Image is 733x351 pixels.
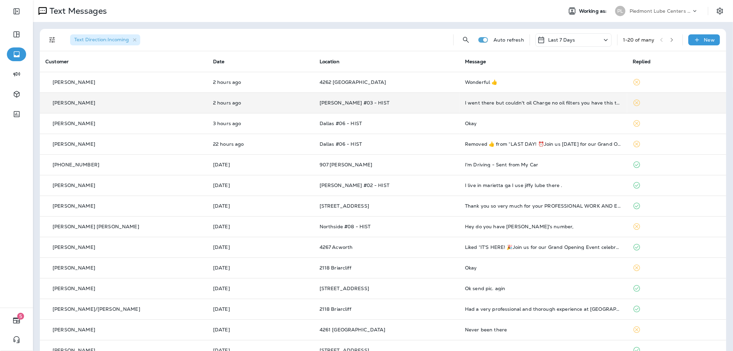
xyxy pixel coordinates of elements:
[465,244,622,250] div: Liked “IT'S HERE! 🎉Join us for our Grand Opening Event celebration in Acworth TODAY and get 50% O...
[320,58,340,65] span: Location
[53,327,95,332] p: [PERSON_NAME]
[213,306,309,312] p: Aug 21, 2025 05:48 PM
[615,6,625,16] div: PL
[465,100,622,106] div: I went there but couldn't oil Charge no oil filters you have this text this if you do it . I drov...
[213,183,309,188] p: Aug 23, 2025 10:23 AM
[213,100,309,106] p: Aug 25, 2025 11:34 AM
[623,37,655,43] div: 1 - 20 of many
[465,183,622,188] div: I live in marietta ga I use jiffy lube there .
[213,244,309,250] p: Aug 22, 2025 09:08 AM
[548,37,575,43] p: Last 7 Days
[213,58,225,65] span: Date
[465,224,622,229] div: Hey do you have Carla's number,
[213,79,309,85] p: Aug 25, 2025 11:37 AM
[53,121,95,126] p: [PERSON_NAME]
[213,203,309,209] p: Aug 22, 2025 04:08 PM
[213,224,309,229] p: Aug 22, 2025 12:39 PM
[465,306,622,312] div: Had a very professional and thorough experience at Jiffy Lube. Staff were very informative, helpf...
[633,58,651,65] span: Replied
[465,286,622,291] div: Ok send pic. agin
[320,244,353,250] span: 4267 Acworth
[579,8,608,14] span: Working as:
[320,100,389,106] span: [PERSON_NAME] #03 - HIST
[320,141,362,147] span: Dallas #06 - HIST
[53,141,95,147] p: [PERSON_NAME]
[213,141,309,147] p: Aug 24, 2025 04:01 PM
[465,58,486,65] span: Message
[213,121,309,126] p: Aug 25, 2025 11:07 AM
[465,327,622,332] div: Never been there
[704,37,715,43] p: New
[213,286,309,291] p: Aug 22, 2025 08:29 AM
[320,120,362,127] span: Dallas #06 - HIST
[53,203,95,209] p: [PERSON_NAME]
[53,265,95,271] p: [PERSON_NAME]
[465,162,622,167] div: I'm Driving - Sent from My Car
[465,141,622,147] div: Removed ‌👍‌ from “ LAST DAY! ⏰Join us TODAY for our Grand Opening Event at our new store in Acwor...
[53,183,95,188] p: [PERSON_NAME]
[465,203,622,209] div: Thank you so very much for your PROFESSIONAL WORK AND ENVIRONMENT. CUSTOMER SERVICE WAS A+🙏🏿
[53,79,95,85] p: [PERSON_NAME]
[7,4,26,18] button: Expand Sidebar
[320,285,369,292] span: [STREET_ADDRESS]
[320,182,389,188] span: [PERSON_NAME] #02 - HIST
[53,306,140,312] p: [PERSON_NAME]/[PERSON_NAME]
[53,286,95,291] p: [PERSON_NAME]
[74,36,129,43] span: Text Direction : Incoming
[7,314,26,327] button: 5
[17,313,24,320] span: 5
[493,37,524,43] p: Auto refresh
[320,223,371,230] span: Northside #08 - HIST
[70,34,140,45] div: Text Direction:Incoming
[320,306,351,312] span: 2118 Briarcliff
[213,162,309,167] p: Aug 23, 2025 05:17 PM
[213,265,309,271] p: Aug 22, 2025 08:41 AM
[320,265,351,271] span: 2118 Briarcliff
[53,244,95,250] p: [PERSON_NAME]
[465,121,622,126] div: Okay
[714,5,726,17] button: Settings
[320,327,386,333] span: 4261 [GEOGRAPHIC_DATA]
[320,79,386,85] span: 4262 [GEOGRAPHIC_DATA]
[53,224,139,229] p: [PERSON_NAME] [PERSON_NAME]
[320,162,372,168] span: 907 [PERSON_NAME]
[53,162,99,167] p: [PHONE_NUMBER]
[47,6,107,16] p: Text Messages
[459,33,473,47] button: Search Messages
[630,8,691,14] p: Piedmont Lube Centers LLC
[45,33,59,47] button: Filters
[465,79,622,85] div: Wonderful 👍
[45,58,69,65] span: Customer
[320,203,369,209] span: [STREET_ADDRESS]
[465,265,622,271] div: Okay
[53,100,95,106] p: [PERSON_NAME]
[213,327,309,332] p: Aug 21, 2025 01:17 PM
